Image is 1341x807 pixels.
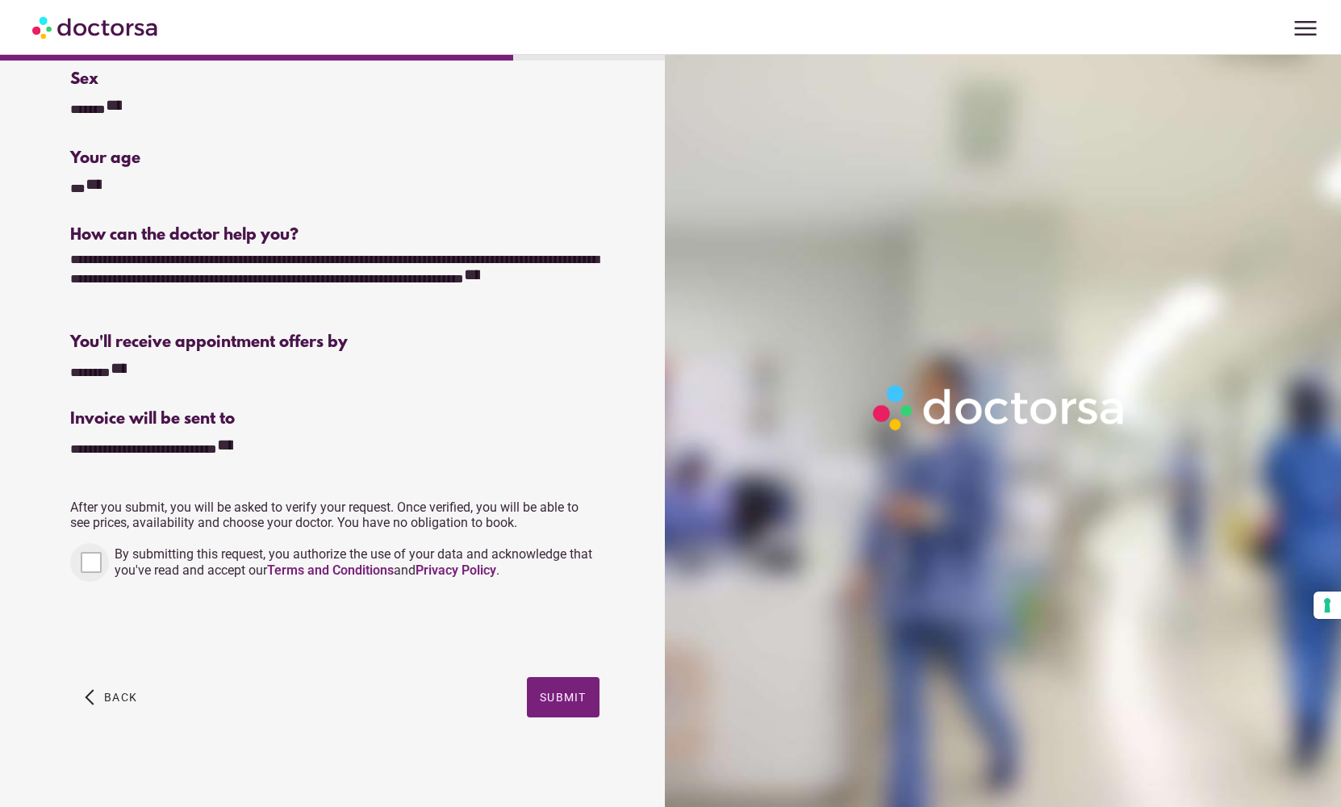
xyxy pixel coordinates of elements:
button: arrow_back_ios Back [78,677,144,717]
span: Back [104,691,137,704]
span: menu [1290,13,1321,44]
div: Invoice will be sent to [70,410,599,429]
div: Sex [70,70,599,89]
div: Your age [70,149,332,168]
a: Privacy Policy [416,562,496,578]
a: Terms and Conditions [267,562,394,578]
iframe: reCAPTCHA [70,598,315,661]
span: Submit [540,691,587,704]
img: Logo-Doctorsa-trans-White-partial-flat.png [866,378,1134,437]
button: Submit [527,677,599,717]
button: Your consent preferences for tracking technologies [1314,592,1341,619]
div: How can the doctor help you? [70,226,599,245]
p: After you submit, you will be asked to verify your request. Once verified, you will be able to se... [70,500,599,530]
img: Doctorsa.com [32,9,160,45]
div: You'll receive appointment offers by [70,333,599,352]
span: By submitting this request, you authorize the use of your data and acknowledge that you've read a... [115,546,592,578]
